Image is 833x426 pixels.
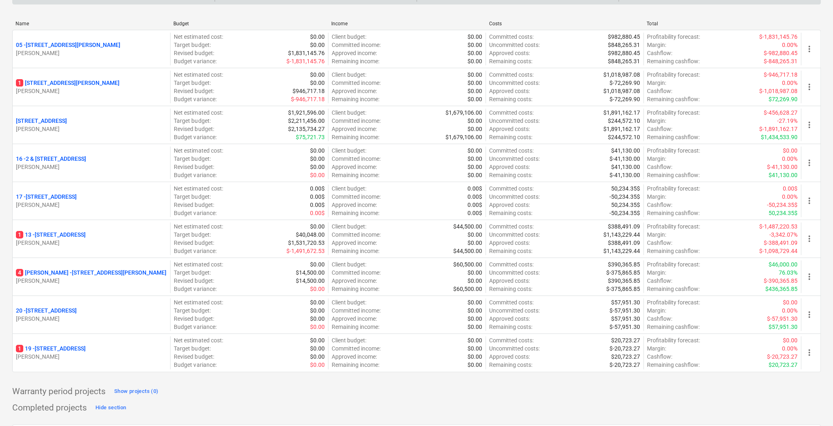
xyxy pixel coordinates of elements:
[453,260,482,268] p: $60,500.00
[489,171,532,179] p: Remaining costs :
[647,201,672,209] p: Cashflow :
[608,33,640,41] p: $982,880.45
[647,315,672,323] p: Cashflow :
[608,117,640,125] p: $244,572.10
[779,268,798,277] p: 76.03%
[467,239,482,247] p: $0.00
[174,155,210,163] p: Target budget :
[647,184,700,193] p: Profitability forecast :
[759,33,798,41] p: $-1,831,145.76
[647,239,672,247] p: Cashflow :
[332,155,381,163] p: Committed income :
[603,247,640,255] p: $1,143,229.44
[332,133,379,141] p: Remaining income :
[467,298,482,306] p: $0.00
[647,33,700,41] p: Profitability forecast :
[174,260,223,268] p: Net estimated cost :
[16,268,167,285] div: 4[PERSON_NAME] -[STREET_ADDRESS][PERSON_NAME][PERSON_NAME]
[332,125,377,133] p: Approved income :
[608,260,640,268] p: $390,365.85
[489,260,534,268] p: Committed costs :
[489,247,532,255] p: Remaining costs :
[332,49,377,57] p: Approved income :
[467,306,482,315] p: $0.00
[453,285,482,293] p: $60,500.00
[16,344,86,353] p: 19 - [STREET_ADDRESS]
[467,277,482,285] p: $0.00
[288,109,325,117] p: $1,921,596.00
[288,117,325,125] p: $2,211,456.00
[16,239,167,247] p: [PERSON_NAME]
[16,79,167,95] div: 1[STREET_ADDRESS][PERSON_NAME][PERSON_NAME]
[764,239,798,247] p: $-388,491.09
[310,184,325,193] p: 0.00$
[603,109,640,117] p: $1,891,162.17
[647,298,700,306] p: Profitability forecast :
[489,109,534,117] p: Committed costs :
[332,315,377,323] p: Approved income :
[174,184,223,193] p: Net estimated cost :
[332,117,381,125] p: Committed income :
[16,277,167,285] p: [PERSON_NAME]
[174,298,223,306] p: Net estimated cost :
[332,95,379,103] p: Remaining income :
[603,71,640,79] p: $1,018,987.08
[174,109,223,117] p: Net estimated cost :
[608,57,640,65] p: $848,265.31
[608,133,640,141] p: $244,572.10
[332,277,377,285] p: Approved income :
[489,87,530,95] p: Approved costs :
[310,306,325,315] p: $0.00
[288,49,325,57] p: $1,831,145.76
[332,231,381,239] p: Committed income :
[296,231,325,239] p: $40,048.00
[174,41,210,49] p: Target budget :
[764,71,798,79] p: $-946,717.18
[489,222,534,231] p: Committed costs :
[174,71,223,79] p: Net estimated cost :
[16,268,166,277] p: [PERSON_NAME] - [STREET_ADDRESS][PERSON_NAME]
[489,209,532,217] p: Remaining costs :
[769,95,798,103] p: $72,269.90
[174,201,214,209] p: Revised budget :
[608,239,640,247] p: $388,491.09
[174,285,216,293] p: Budget variance :
[489,21,640,27] div: Costs
[647,171,700,179] p: Remaining cashflow :
[647,125,672,133] p: Cashflow :
[332,260,366,268] p: Client budget :
[489,201,530,209] p: Approved costs :
[332,298,366,306] p: Client budget :
[489,125,530,133] p: Approved costs :
[310,260,325,268] p: $0.00
[112,385,160,398] button: Show projects (0)
[16,41,120,49] p: 05 - [STREET_ADDRESS][PERSON_NAME]
[332,33,366,41] p: Client budget :
[603,125,640,133] p: $1,891,162.17
[174,231,210,239] p: Target budget :
[16,163,167,171] p: [PERSON_NAME]
[783,184,798,193] p: 0.00$
[769,209,798,217] p: 50,234.35$
[296,133,325,141] p: $75,721.73
[16,125,167,133] p: [PERSON_NAME]
[804,120,814,130] span: more_vert
[647,155,666,163] p: Margin :
[296,277,325,285] p: $14,500.00
[489,163,530,171] p: Approved costs :
[310,209,325,217] p: 0.00$
[647,277,672,285] p: Cashflow :
[310,71,325,79] p: $0.00
[174,239,214,247] p: Revised budget :
[611,184,640,193] p: 50,234.35$
[792,387,833,426] iframe: Chat Widget
[332,171,379,179] p: Remaining income :
[489,306,540,315] p: Uncommitted costs :
[647,306,666,315] p: Margin :
[332,41,381,49] p: Committed income :
[804,158,814,168] span: more_vert
[759,87,798,95] p: $-1,018,987.08
[611,298,640,306] p: $57,951.30
[174,268,210,277] p: Target budget :
[16,306,77,315] p: 20 - [STREET_ADDRESS]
